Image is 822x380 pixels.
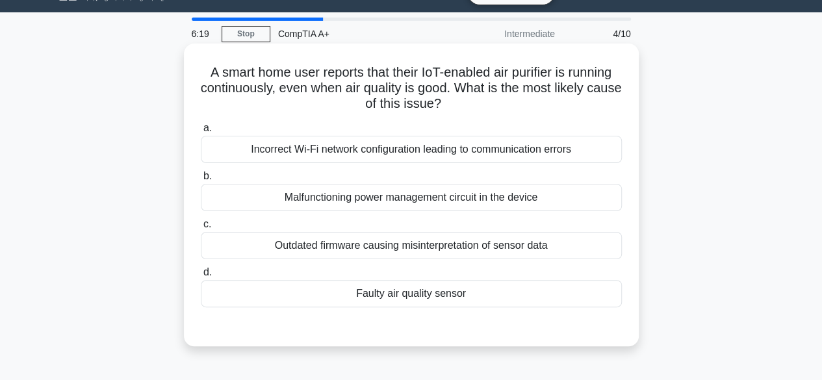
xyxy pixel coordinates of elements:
[449,21,563,47] div: Intermediate
[222,26,270,42] a: Stop
[199,64,623,112] h5: A smart home user reports that their IoT-enabled air purifier is running continuously, even when ...
[203,266,212,277] span: d.
[203,170,212,181] span: b.
[270,21,449,47] div: CompTIA A+
[201,232,622,259] div: Outdated firmware causing misinterpretation of sensor data
[184,21,222,47] div: 6:19
[203,218,211,229] span: c.
[201,280,622,307] div: Faulty air quality sensor
[201,136,622,163] div: Incorrect Wi-Fi network configuration leading to communication errors
[563,21,639,47] div: 4/10
[201,184,622,211] div: Malfunctioning power management circuit in the device
[203,122,212,133] span: a.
